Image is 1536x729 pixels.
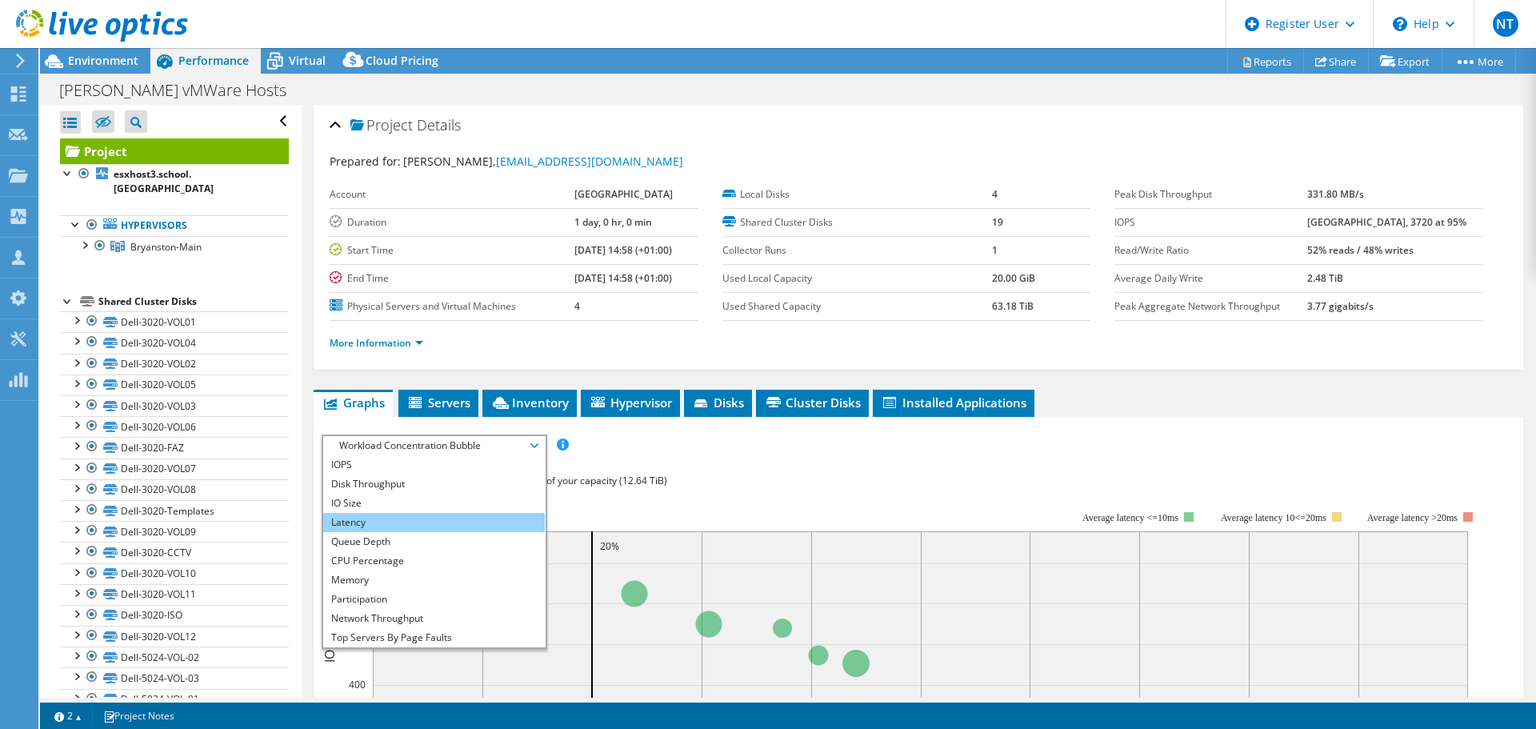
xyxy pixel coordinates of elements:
span: Hypervisor [589,395,672,411]
b: [DATE] 14:58 (+01:00) [574,271,672,285]
b: esxhost3.school.[GEOGRAPHIC_DATA] [114,167,214,195]
a: Reports [1227,49,1304,74]
a: Dell-3020-VOL03 [60,395,289,416]
text: IOPS [321,635,338,663]
a: Dell-3020-VOL06 [60,416,289,437]
tspan: Average latency 10<=20ms [1221,512,1326,523]
li: Memory [323,571,545,590]
span: NT [1493,11,1518,37]
li: CPU Percentage [323,551,545,571]
label: Collector Runs [722,242,992,258]
b: 20.00 GiB [992,271,1035,285]
a: Dell-3020-CCTV [60,542,289,563]
b: 52% reads / 48% writes [1307,243,1414,257]
span: Disks [692,395,744,411]
li: Network Throughput [323,609,545,628]
a: More [1442,49,1516,74]
a: Dell-3020-VOL11 [60,584,289,605]
a: Share [1303,49,1369,74]
a: Hypervisors [60,215,289,236]
a: 2 [43,706,93,726]
label: Used Shared Capacity [722,298,992,314]
a: Dell-3020-VOL02 [60,354,289,375]
a: Dell-3020-VOL05 [60,375,289,395]
a: Dell-5024-VOL-01 [60,689,289,710]
b: [DATE] 14:58 (+01:00) [574,243,672,257]
a: Dell-3020-VOL01 [60,311,289,332]
a: Project [60,138,289,164]
span: Installed Applications [881,395,1026,411]
span: Virtual [289,53,326,68]
a: Export [1368,49,1442,74]
label: Peak Aggregate Network Throughput [1114,298,1306,314]
text: 20% [600,539,619,553]
b: 63.18 TiB [992,299,1034,313]
b: [GEOGRAPHIC_DATA] [574,187,673,201]
span: Workload Concentration Bubble [331,436,537,455]
span: Performance [178,53,249,68]
span: Cloud Pricing [366,53,438,68]
div: Shared Cluster Disks [98,292,289,311]
b: 19 [992,215,1003,229]
span: 19% of IOPS falls on 20% of your capacity (12.64 TiB) [434,474,667,487]
label: Peak Disk Throughput [1114,186,1306,202]
b: 1 [992,243,998,257]
b: 4 [992,187,998,201]
span: Environment [68,53,138,68]
a: Dell-3020-VOL07 [60,459,289,479]
b: 3.77 gigabits/s [1307,299,1374,313]
h1: [PERSON_NAME] vMWare Hosts [52,82,311,99]
b: 4 [574,299,580,313]
a: Dell-5024-VOL-03 [60,667,289,688]
span: Cluster Disks [764,395,861,411]
a: Dell-3020-VOL12 [60,626,289,647]
span: Details [417,115,461,134]
text: 400 [349,678,366,691]
li: Queue Depth [323,532,545,551]
span: Project [350,118,413,134]
label: IOPS [1114,214,1306,230]
li: Top Servers By Page Faults [323,628,545,647]
a: Dell-3020-VOL04 [60,332,289,353]
span: Graphs [322,395,385,411]
b: 331.80 MB/s [1307,187,1364,201]
span: Servers [406,395,470,411]
a: Dell-3020-Templates [60,500,289,521]
label: Physical Servers and Virtual Machines [330,298,574,314]
a: Dell-3020-VOL10 [60,563,289,584]
b: 1 day, 0 hr, 0 min [574,215,652,229]
a: More Information [330,336,423,350]
span: Bryanston-Main [130,240,202,254]
label: Local Disks [722,186,992,202]
svg: \n [1393,17,1407,31]
a: Project Notes [92,706,186,726]
a: Bryanston-Main [60,236,289,257]
label: Account [330,186,574,202]
span: [PERSON_NAME], [403,154,683,169]
label: Used Local Capacity [722,270,992,286]
li: IOPS [323,455,545,475]
label: Shared Cluster Disks [722,214,992,230]
span: Inventory [490,395,569,411]
li: Participation [323,590,545,609]
a: Dell-3020-FAZ [60,437,289,458]
li: IO Size [323,494,545,513]
tspan: Average latency <=10ms [1082,512,1178,523]
label: End Time [330,270,574,286]
a: [EMAIL_ADDRESS][DOMAIN_NAME] [496,154,683,169]
label: Average Daily Write [1114,270,1306,286]
li: Latency [323,513,545,532]
text: Average latency >20ms [1367,512,1458,523]
li: Disk Throughput [323,475,545,494]
a: Dell-3020-VOL08 [60,479,289,500]
a: esxhost3.school.[GEOGRAPHIC_DATA] [60,164,289,199]
a: Dell-3020-VOL09 [60,521,289,542]
label: Duration [330,214,574,230]
b: 2.48 TiB [1307,271,1343,285]
label: Prepared for: [330,154,401,169]
a: Dell-5024-VOL-02 [60,647,289,667]
a: Dell-3020-ISO [60,605,289,626]
b: [GEOGRAPHIC_DATA], 3720 at 95% [1307,215,1466,229]
label: Start Time [330,242,574,258]
label: Read/Write Ratio [1114,242,1306,258]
